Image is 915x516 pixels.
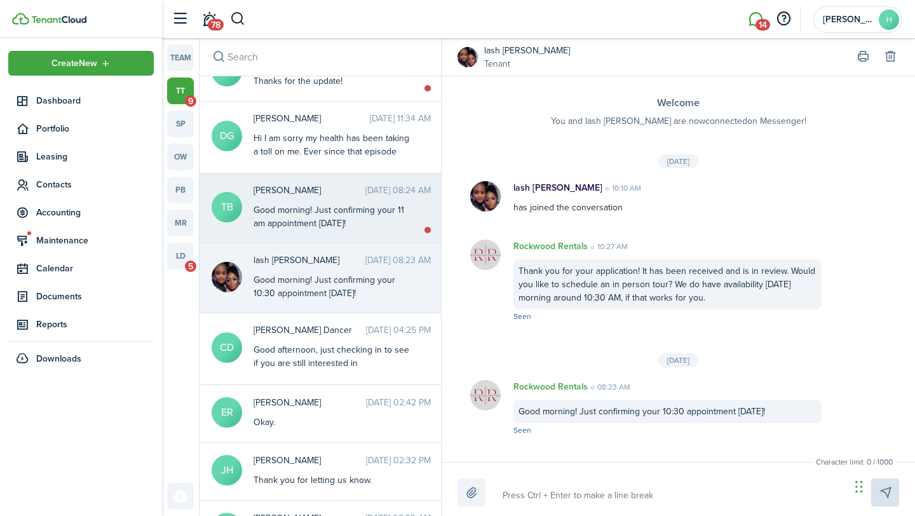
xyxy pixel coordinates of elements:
div: Good morning! Just confirming your 10:30 appointment [DATE]! [513,400,822,423]
time: [DATE] 11:34 AM [370,112,431,125]
button: Search [230,8,246,30]
span: Ebonee Robertson [254,396,366,409]
span: 9 [185,95,196,107]
a: Reports [8,312,154,337]
p: Rockwood Rentals [513,240,588,253]
img: lash lashley [470,181,501,212]
div: has joined the conversation [501,181,834,214]
a: tt [167,78,194,104]
button: Open menu [8,51,154,76]
avatar-text: JH [212,455,242,485]
time: 08:23 AM [588,381,630,393]
span: Contacts [36,178,154,191]
div: Okay. [254,416,412,429]
div: Drag [855,468,863,506]
span: Leasing [36,150,154,163]
a: pb [167,177,194,203]
span: Hannah [823,15,874,24]
div: Good morning! Just confirming your 11 am appointment [DATE]! [254,203,412,230]
button: Delete [881,48,899,66]
a: ld [167,243,194,269]
span: Seen [513,311,531,322]
span: lash lashley [254,254,365,267]
a: ow [167,144,194,170]
time: 10:27 AM [588,241,628,252]
p: lash [PERSON_NAME] [513,181,602,194]
img: Rockwood Rentals [470,380,501,411]
button: Search [210,48,227,66]
span: Jerry Hill Jr. [254,454,366,467]
span: 78 [208,19,224,31]
span: Downloads [36,352,81,365]
img: Rockwood Rentals [470,240,501,270]
span: Tillman Baker [254,184,365,197]
a: Dashboard [8,88,154,113]
a: Notifications [197,3,221,36]
img: lash lashley [212,262,242,292]
p: You and lash [PERSON_NAME] are now connected on Messenger! [467,114,890,128]
time: [DATE] 02:42 PM [366,396,431,409]
a: sp [167,111,194,137]
small: Character limit: 0 / 1000 [813,456,896,468]
span: Chelsey Dancer [254,323,366,337]
iframe: Chat Widget [851,455,915,516]
div: Good morning! Just confirming your 10:30 appointment [DATE]! [254,273,412,300]
div: Hi I am sorry my health has been taking a toll on me. Ever since that episode with bleedingin my ... [254,132,412,225]
div: Thanks for the update! [254,74,412,88]
div: Thank you for your application! It has been received and is in review. Would you like to schedule... [513,259,822,309]
avatar-text: CD [212,332,242,363]
span: 5 [185,261,196,272]
a: Tenant [484,57,570,71]
span: Documents [36,290,154,303]
button: Open resource center [773,8,794,30]
span: Reports [36,318,154,331]
p: Rockwood Rentals [513,380,588,393]
button: Open sidebar [168,7,192,31]
time: 10:10 AM [602,182,641,194]
div: Good afternoon, just checking in to see if you are still interested in [GEOGRAPHIC_DATA] property... [254,343,412,490]
div: Thank you for letting us know. [254,473,412,487]
span: Seen [513,424,531,436]
span: Dashboard [36,94,154,107]
span: Damimion Gary [254,112,370,125]
avatar-text: H [879,10,899,30]
avatar-text: DG [212,121,242,151]
time: [DATE] 02:32 PM [366,454,431,467]
button: Print [854,48,872,66]
time: [DATE] 08:23 AM [365,254,431,267]
h3: Welcome [467,95,890,111]
span: Portfolio [36,122,154,135]
a: team [167,44,194,71]
span: Accounting [36,206,154,219]
a: lash [PERSON_NAME] [484,44,570,57]
span: Calendar [36,262,154,275]
time: [DATE] 08:24 AM [365,184,431,197]
a: mr [167,210,194,236]
div: [DATE] [658,353,698,367]
img: TenantCloud [12,13,29,25]
avatar-text: ER [212,397,242,428]
span: Create New [51,59,97,68]
input: search [200,38,441,76]
img: TenantCloud [31,16,86,24]
span: Maintenance [36,234,154,247]
div: [DATE] [658,154,698,168]
avatar-text: TB [212,192,242,222]
img: lash lashley [457,47,478,67]
time: [DATE] 04:25 PM [366,323,431,337]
